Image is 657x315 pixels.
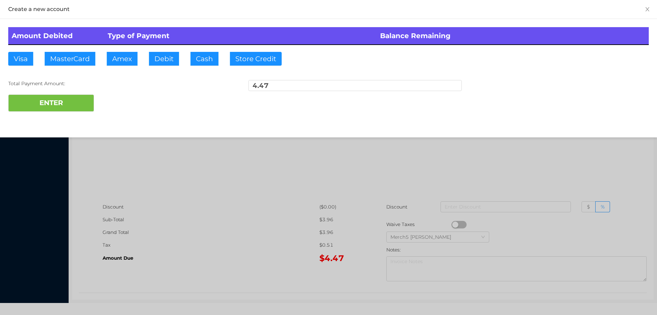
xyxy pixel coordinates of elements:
[230,52,282,66] button: Store Credit
[8,80,222,87] div: Total Payment Amount:
[8,94,94,112] button: ENTER
[190,52,219,66] button: Cash
[645,7,650,12] i: icon: close
[8,5,649,13] div: Create a new account
[377,27,649,45] th: Balance Remaining
[149,52,179,66] button: Debit
[8,52,33,66] button: Visa
[8,27,104,45] th: Amount Debited
[104,27,376,45] th: Type of Payment
[107,52,138,66] button: Amex
[45,52,95,66] button: MasterCard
